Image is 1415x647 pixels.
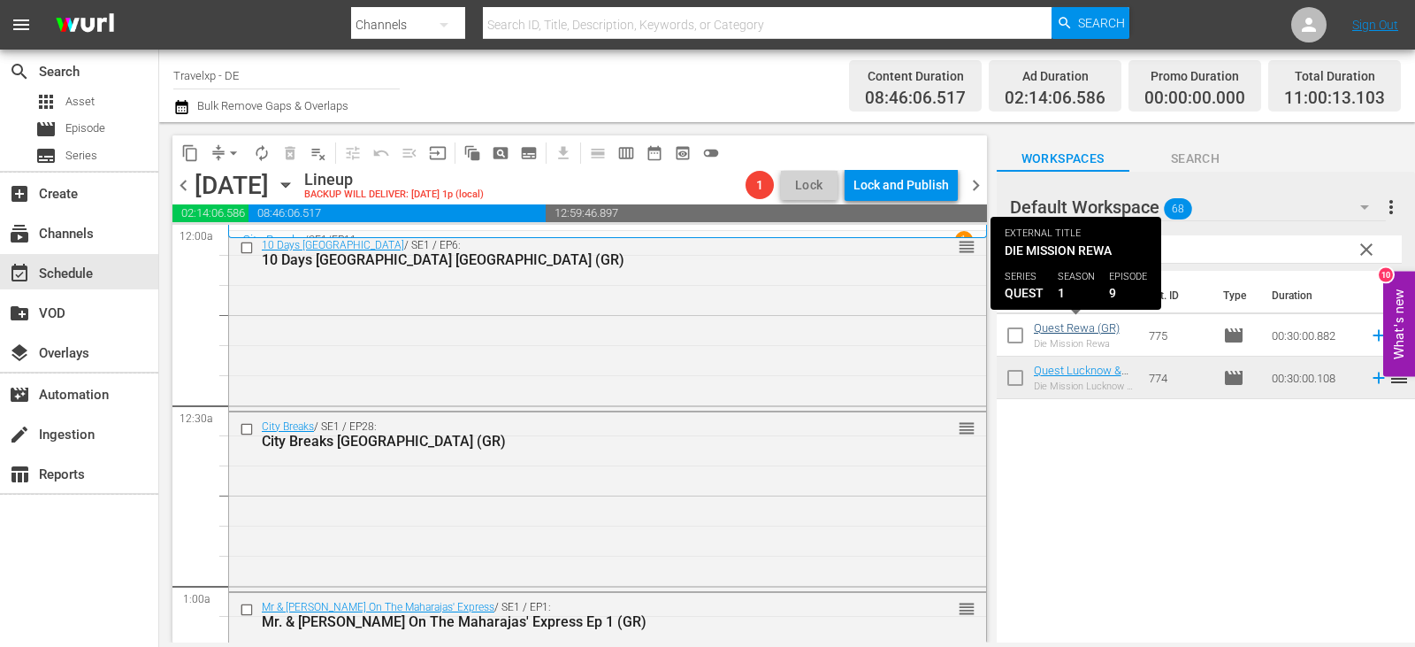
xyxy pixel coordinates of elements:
[304,189,484,201] div: BACKUP WILL DELIVER: [DATE] 1p (local)
[429,144,447,162] span: input
[1369,326,1388,345] svg: Add to Schedule
[1284,64,1385,89] div: Total Duration
[1005,89,1105,109] span: 02:14:06.586
[181,144,199,162] span: content_copy
[1265,357,1362,399] td: 00:30:00.108
[1381,196,1402,218] span: more_vert
[1034,338,1120,350] div: Die Mission Rewa
[262,239,404,251] a: 10 Days [GEOGRAPHIC_DATA]
[1351,235,1380,263] button: clear
[35,119,57,140] span: Episode
[210,144,227,162] span: compress
[172,204,249,222] span: 02:14:06.586
[1138,271,1212,320] th: Ext. ID
[1034,381,1135,392] div: Die Mission Lucknow & Rewa
[304,170,484,189] div: Lineup
[1052,7,1129,39] button: Search
[262,251,890,268] div: 10 Days [GEOGRAPHIC_DATA] [GEOGRAPHIC_DATA] (GR)
[276,139,304,167] span: Select an event to delete
[204,139,248,167] span: Remove Gaps & Overlaps
[965,174,987,196] span: chevron_right
[617,144,635,162] span: calendar_view_week_outlined
[845,169,958,201] button: Lock and Publish
[1129,148,1262,170] span: Search
[333,135,367,170] span: Customize Events
[1034,364,1128,390] a: Quest Lucknow & Rewa (GR)
[865,89,966,109] span: 08:46:06.517
[1005,64,1105,89] div: Ad Duration
[1388,366,1410,388] span: reorder
[997,148,1129,170] span: Workspaces
[1383,271,1415,376] button: Open Feedback Widget
[463,144,481,162] span: auto_awesome_motion_outlined
[958,599,975,617] button: reorder
[9,343,30,364] span: Overlays
[1144,89,1245,109] span: 00:00:00.000
[1356,239,1377,260] span: clear
[304,234,309,246] p: /
[65,93,95,111] span: Asset
[958,237,975,257] span: reorder
[242,233,304,247] a: City Breaks
[1369,368,1388,388] svg: Add to Schedule
[674,144,692,162] span: preview_outlined
[262,433,890,450] div: City Breaks [GEOGRAPHIC_DATA] (GR)
[1212,271,1261,320] th: Type
[1010,182,1386,232] div: Default Workspace
[1142,357,1216,399] td: 774
[1034,321,1120,335] a: Quest Rewa (GR)
[9,303,30,324] span: VOD
[958,419,975,438] span: reorder
[746,178,774,192] span: 1
[1265,314,1362,357] td: 00:30:00.882
[546,204,986,222] span: 12:59:46.897
[395,139,424,167] span: Fill episodes with ad slates
[492,144,509,162] span: pageview_outlined
[9,263,30,284] span: Schedule
[424,139,452,167] span: Update Metadata from Key Asset
[520,144,538,162] span: subtitles_outlined
[1078,7,1125,39] span: Search
[195,171,269,200] div: [DATE]
[35,91,57,112] span: Asset
[253,144,271,162] span: autorenew_outlined
[958,419,975,436] button: reorder
[1379,267,1393,281] div: 10
[1381,186,1402,228] button: more_vert
[195,99,348,112] span: Bulk Remove Gaps & Overlaps
[65,147,97,165] span: Series
[9,223,30,244] span: Channels
[262,239,890,268] div: / SE1 / EP6:
[42,4,127,46] img: ans4CAIJ8jUAAAAAAAAAAAAAAAAAAAAAAAAgQb4GAAAAAAAAAAAAAAAAAAAAAAAAJMjXAAAAAAAAAAAAAAAAAAAAAAAAgAT5G...
[35,145,57,166] span: Series
[11,14,32,35] span: menu
[367,139,395,167] span: Revert to Primary Episode
[1034,271,1138,320] th: Title
[865,64,966,89] div: Content Duration
[176,139,204,167] span: Copy Lineup
[262,601,494,613] a: Mr & [PERSON_NAME] On The Maharajas' Express
[1352,18,1398,32] a: Sign Out
[332,234,356,246] p: EP11
[9,384,30,405] span: Automation
[1164,190,1192,227] span: 68
[310,144,327,162] span: playlist_remove_outlined
[262,420,890,450] div: / SE1 / EP28:
[9,61,30,82] span: Search
[1223,325,1244,346] span: Episode
[612,139,640,167] span: Week Calendar View
[958,599,975,619] span: reorder
[853,169,949,201] div: Lock and Publish
[702,144,720,162] span: toggle_off
[262,613,890,630] div: Mr. & [PERSON_NAME] On The Maharajas' Express Ep 1 (GR)
[515,139,543,167] span: Create Series Block
[9,424,30,445] span: Ingestion
[309,234,332,246] p: SE1 /
[1144,64,1245,89] div: Promo Duration
[248,139,276,167] span: Loop Content
[1261,271,1367,320] th: Duration
[958,237,975,255] button: reorder
[249,204,546,222] span: 08:46:06.517
[262,420,314,433] a: City Breaks
[1284,89,1385,109] span: 11:00:13.103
